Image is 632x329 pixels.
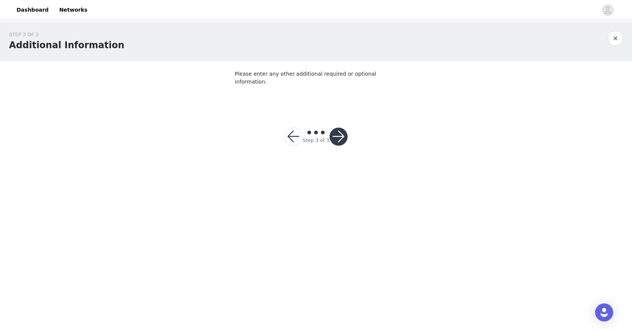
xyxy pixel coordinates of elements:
div: STEP 3 OF 3 [9,31,124,38]
a: Networks [55,2,92,18]
h1: Additional Information [9,38,124,52]
a: Dashboard [12,2,53,18]
div: Step 3 of 3 [302,137,329,144]
div: avatar [604,4,611,16]
p: Please enter any other additional required or optional information. [235,70,397,86]
div: Open Intercom Messenger [595,303,613,321]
